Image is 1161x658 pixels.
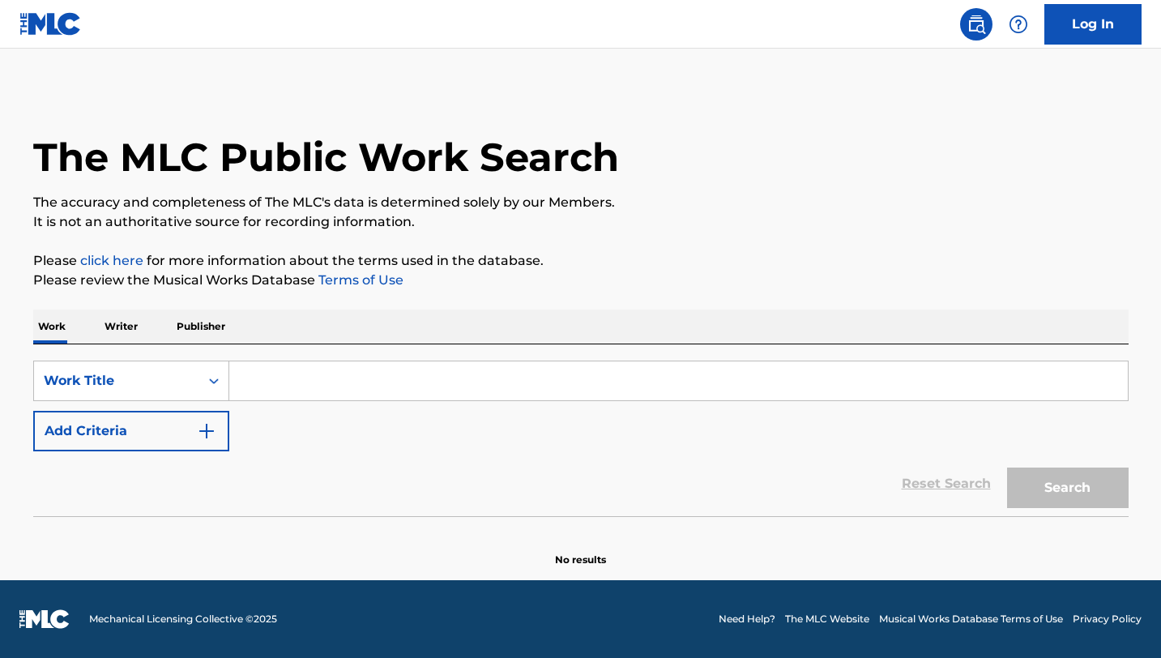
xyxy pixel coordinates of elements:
a: Public Search [960,8,992,41]
a: Musical Works Database Terms of Use [879,612,1063,626]
a: The MLC Website [785,612,869,626]
form: Search Form [33,361,1129,516]
a: Terms of Use [315,272,403,288]
img: help [1009,15,1028,34]
img: MLC Logo [19,12,82,36]
a: Log In [1044,4,1142,45]
a: click here [80,253,143,268]
p: Work [33,310,70,344]
a: Privacy Policy [1073,612,1142,626]
p: The accuracy and completeness of The MLC's data is determined solely by our Members. [33,193,1129,212]
img: logo [19,609,70,629]
p: It is not an authoritative source for recording information. [33,212,1129,232]
img: 9d2ae6d4665cec9f34b9.svg [197,421,216,441]
h1: The MLC Public Work Search [33,133,619,182]
p: No results [555,533,606,567]
img: search [967,15,986,34]
div: Help [1002,8,1035,41]
p: Publisher [172,310,230,344]
p: Please review the Musical Works Database [33,271,1129,290]
p: Writer [100,310,143,344]
div: Work Title [44,371,190,391]
span: Mechanical Licensing Collective © 2025 [89,612,277,626]
p: Please for more information about the terms used in the database. [33,251,1129,271]
a: Need Help? [719,612,775,626]
button: Add Criteria [33,411,229,451]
